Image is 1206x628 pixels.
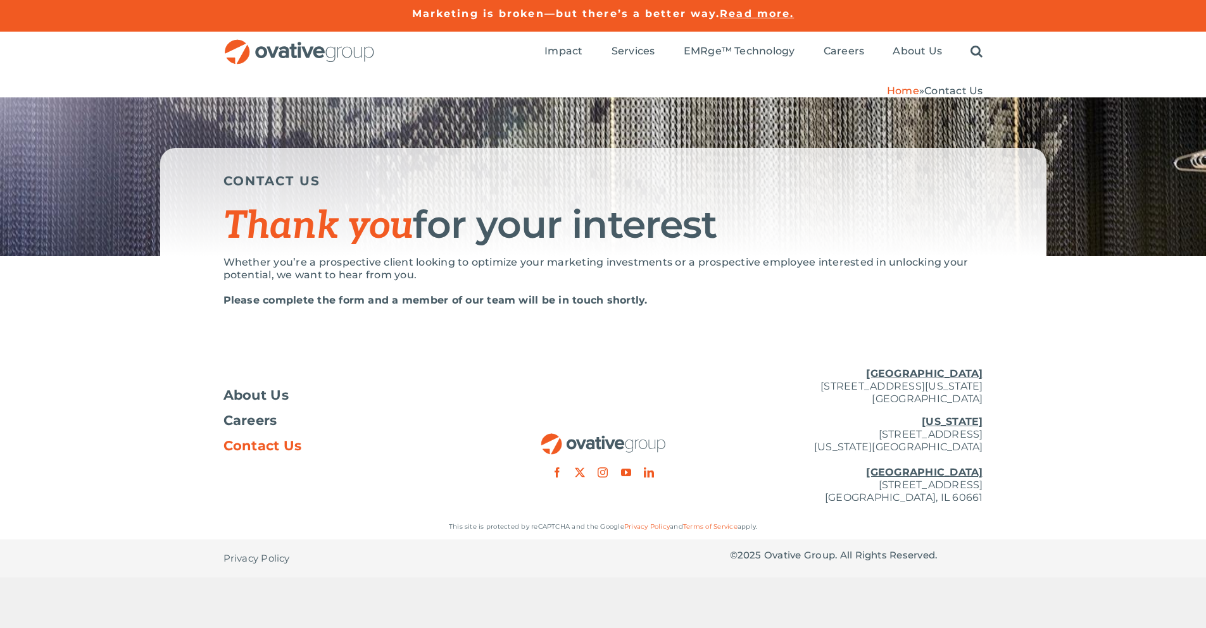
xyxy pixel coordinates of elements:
[223,173,983,188] h5: CONTACT US
[223,204,983,247] h1: for your interest
[893,45,942,58] span: About Us
[730,549,983,562] p: © Ovative Group. All Rights Reserved.
[223,204,413,249] span: Thank you
[223,539,290,577] a: Privacy Policy
[866,367,983,379] u: [GEOGRAPHIC_DATA]
[887,85,919,97] a: Home
[683,522,738,531] a: Terms of Service
[922,416,983,428] u: [US_STATE]
[544,45,582,58] span: Impact
[223,389,477,452] nav: Footer Menu
[223,294,648,306] strong: Please complete the form and a member of our team will be in touch shortly.
[824,45,865,58] span: Careers
[730,416,983,504] p: [STREET_ADDRESS] [US_STATE][GEOGRAPHIC_DATA] [STREET_ADDRESS] [GEOGRAPHIC_DATA], IL 60661
[738,549,762,561] span: 2025
[824,45,865,59] a: Careers
[598,467,608,477] a: instagram
[893,45,942,59] a: About Us
[720,8,794,20] a: Read more.
[544,32,983,72] nav: Menu
[540,432,667,444] a: OG_Full_horizontal_RGB
[223,389,289,402] span: About Us
[223,440,477,452] a: Contact Us
[223,539,477,577] nav: Footer - Privacy Policy
[223,389,477,402] a: About Us
[223,38,375,50] a: OG_Full_horizontal_RGB
[644,467,654,477] a: linkedin
[612,45,655,58] span: Services
[624,522,670,531] a: Privacy Policy
[730,367,983,405] p: [STREET_ADDRESS][US_STATE] [GEOGRAPHIC_DATA]
[412,8,720,20] a: Marketing is broken—but there’s a better way.
[223,414,277,427] span: Careers
[887,85,983,97] span: »
[924,85,983,97] span: Contact Us
[970,45,983,59] a: Search
[223,520,983,533] p: This site is protected by reCAPTCHA and the Google and apply.
[544,45,582,59] a: Impact
[223,414,477,427] a: Careers
[575,467,585,477] a: twitter
[552,467,562,477] a: facebook
[684,45,795,59] a: EMRge™ Technology
[684,45,795,58] span: EMRge™ Technology
[621,467,631,477] a: youtube
[866,466,983,478] u: [GEOGRAPHIC_DATA]
[223,256,983,281] p: Whether you’re a prospective client looking to optimize your marketing investments or a prospecti...
[223,552,290,565] span: Privacy Policy
[612,45,655,59] a: Services
[223,440,302,452] span: Contact Us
